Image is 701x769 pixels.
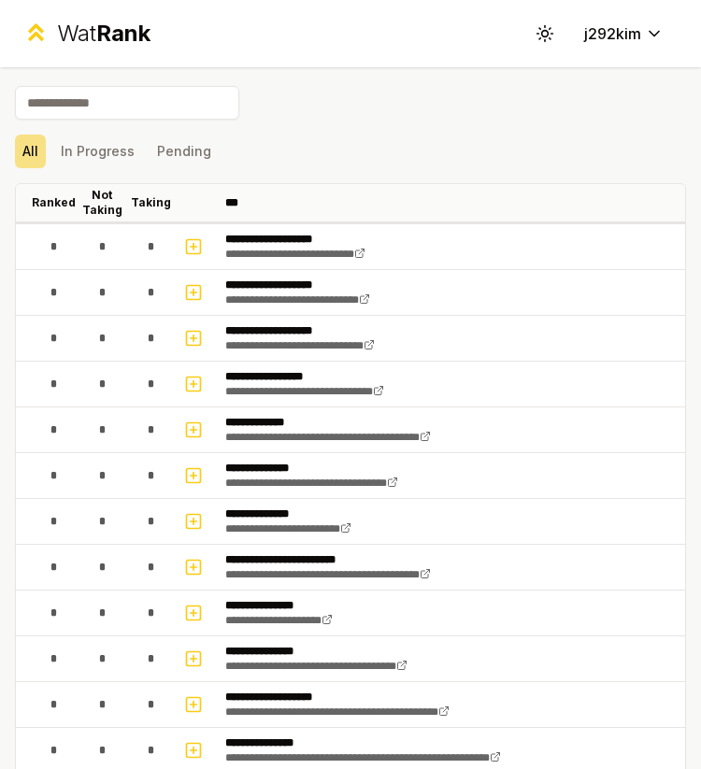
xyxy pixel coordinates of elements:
button: In Progress [53,135,142,168]
div: Wat [57,19,150,49]
a: WatRank [22,19,150,49]
p: Ranked [32,195,76,210]
button: j292kim [569,17,679,50]
span: j292kim [584,22,641,45]
span: Rank [96,20,150,47]
p: Taking [131,195,171,210]
p: Not Taking [82,188,122,218]
button: Pending [150,135,219,168]
button: All [15,135,46,168]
